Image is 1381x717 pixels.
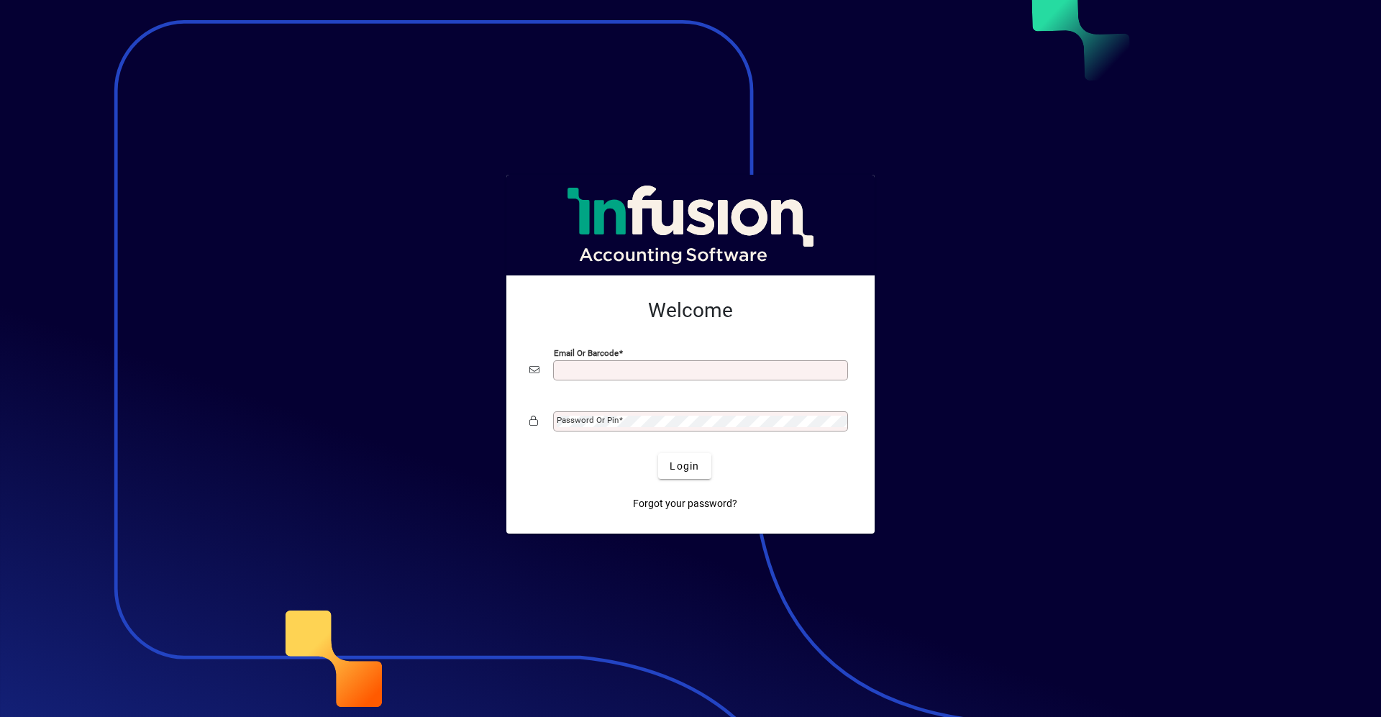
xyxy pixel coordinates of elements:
[627,490,743,516] a: Forgot your password?
[554,348,619,358] mat-label: Email or Barcode
[529,298,852,323] h2: Welcome
[658,453,711,479] button: Login
[633,496,737,511] span: Forgot your password?
[557,415,619,425] mat-label: Password or Pin
[670,459,699,474] span: Login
